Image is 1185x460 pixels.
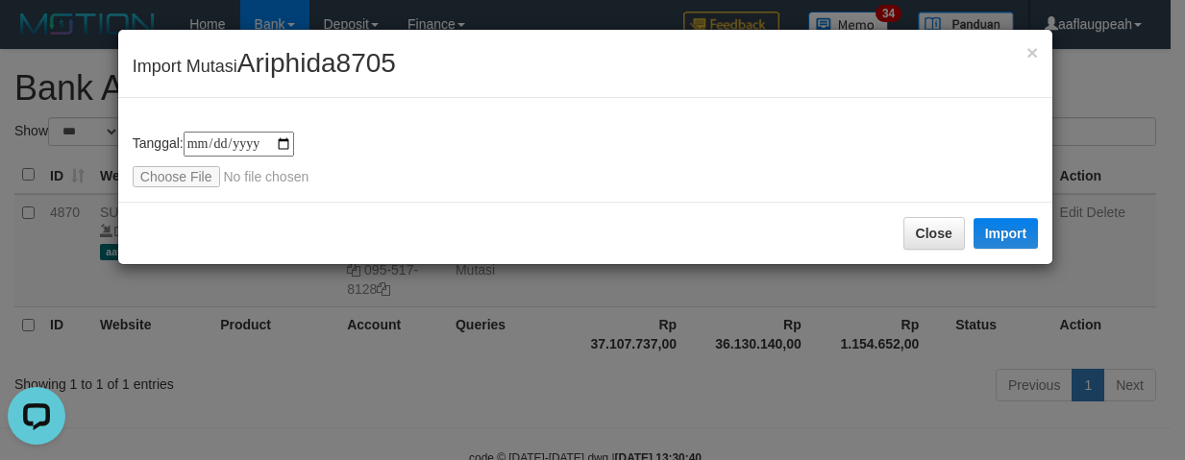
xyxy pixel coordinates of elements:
span: Ariphida8705 [237,48,396,78]
button: Open LiveChat chat widget [8,8,65,65]
button: Close [903,217,965,250]
div: Tanggal: [133,132,1038,187]
button: Close [1026,42,1038,62]
span: × [1026,41,1038,63]
span: Import Mutasi [133,57,396,76]
button: Import [974,218,1039,249]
